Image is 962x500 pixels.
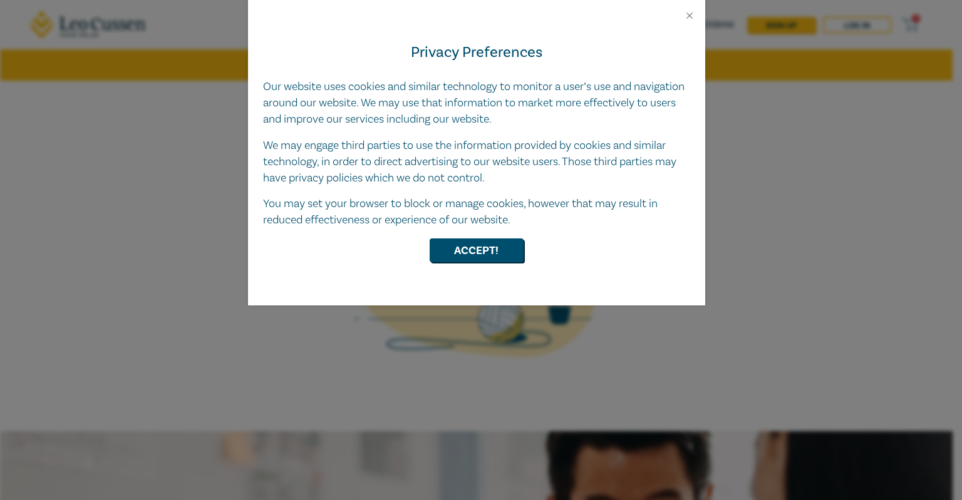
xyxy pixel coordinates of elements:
h4: Privacy Preferences [263,41,690,64]
p: We may engage third parties to use the information provided by cookies and similar technology, in... [263,138,690,186]
button: Accept! [430,238,524,262]
p: You may set your browser to block or manage cookies, however that may result in reduced effective... [263,196,690,228]
p: Our website uses cookies and similar technology to monitor a user’s use and navigation around our... [263,79,690,128]
button: Close [684,10,695,21]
